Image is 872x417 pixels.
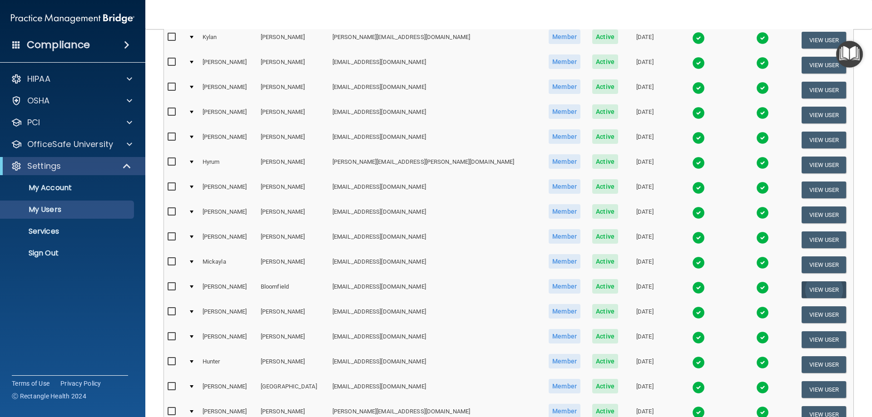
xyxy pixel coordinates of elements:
img: tick.e7d51cea.svg [692,32,705,44]
span: Active [592,79,618,94]
span: Active [592,104,618,119]
span: Member [549,79,580,94]
td: [DATE] [624,128,666,152]
span: Active [592,229,618,244]
a: HIPAA [11,74,132,84]
td: [PERSON_NAME] [199,202,257,227]
a: PCI [11,117,132,128]
td: [DATE] [624,327,666,352]
span: Active [592,179,618,194]
td: [PERSON_NAME] [257,177,329,202]
span: Active [592,204,618,219]
td: [PERSON_NAME] [199,53,257,78]
span: Member [549,129,580,144]
img: tick.e7d51cea.svg [692,256,705,269]
td: [DATE] [624,277,666,302]
td: [DATE] [624,302,666,327]
span: Active [592,304,618,319]
img: tick.e7d51cea.svg [692,206,705,219]
button: View User [802,132,847,148]
td: [PERSON_NAME] [199,377,257,402]
span: Member [549,204,580,219]
td: [PERSON_NAME] [199,227,257,252]
td: [DATE] [624,252,666,277]
td: [EMAIL_ADDRESS][DOMAIN_NAME] [329,302,543,327]
img: tick.e7d51cea.svg [692,182,705,194]
button: View User [802,182,847,198]
img: tick.e7d51cea.svg [692,157,705,169]
button: View User [802,331,847,348]
span: Active [592,279,618,294]
td: [EMAIL_ADDRESS][DOMAIN_NAME] [329,78,543,103]
img: tick.e7d51cea.svg [692,231,705,244]
button: View User [802,381,847,398]
span: Member [549,254,580,269]
span: Member [549,54,580,69]
a: Privacy Policy [60,379,101,388]
a: Terms of Use [12,379,50,388]
td: [DATE] [624,352,666,377]
button: Open Resource Center [836,41,863,68]
td: [DATE] [624,28,666,53]
td: [DATE] [624,152,666,177]
span: Member [549,229,580,244]
span: Member [549,354,580,368]
td: [PERSON_NAME] [199,103,257,128]
td: Kylan [199,28,257,53]
td: [DATE] [624,202,666,227]
td: [PERSON_NAME] [199,177,257,202]
td: [PERSON_NAME] [257,252,329,277]
td: [PERSON_NAME] [199,302,257,327]
td: [EMAIL_ADDRESS][DOMAIN_NAME] [329,53,543,78]
span: Member [549,379,580,393]
td: Hyrum [199,152,257,177]
td: [PERSON_NAME] [257,302,329,327]
img: tick.e7d51cea.svg [756,206,769,219]
td: [PERSON_NAME] [257,227,329,252]
img: tick.e7d51cea.svg [692,107,705,119]
button: View User [802,107,847,123]
td: [PERSON_NAME] [257,352,329,377]
img: tick.e7d51cea.svg [756,32,769,44]
span: Ⓒ Rectangle Health 2024 [12,392,86,401]
td: [PERSON_NAME] [257,128,329,152]
img: tick.e7d51cea.svg [756,132,769,144]
p: PCI [27,117,40,128]
button: View User [802,82,847,98]
img: tick.e7d51cea.svg [692,306,705,319]
td: [DATE] [624,377,666,402]
td: [PERSON_NAME] [199,78,257,103]
p: My Account [6,183,130,192]
span: Active [592,154,618,169]
img: tick.e7d51cea.svg [756,157,769,169]
td: [EMAIL_ADDRESS][DOMAIN_NAME] [329,103,543,128]
span: Active [592,379,618,393]
span: Member [549,104,580,119]
button: View User [802,306,847,323]
a: Settings [11,161,132,172]
td: [DATE] [624,177,666,202]
td: [GEOGRAPHIC_DATA] [257,377,329,402]
td: [PERSON_NAME] [257,103,329,128]
td: [EMAIL_ADDRESS][DOMAIN_NAME] [329,227,543,252]
td: [PERSON_NAME][EMAIL_ADDRESS][PERSON_NAME][DOMAIN_NAME] [329,152,543,177]
p: Settings [27,161,61,172]
img: tick.e7d51cea.svg [756,306,769,319]
td: [PERSON_NAME] [257,152,329,177]
img: tick.e7d51cea.svg [756,381,769,394]
img: tick.e7d51cea.svg [756,107,769,119]
img: tick.e7d51cea.svg [692,281,705,294]
td: [PERSON_NAME] [199,277,257,302]
img: tick.e7d51cea.svg [756,356,769,369]
button: View User [802,57,847,74]
img: tick.e7d51cea.svg [756,331,769,344]
p: OSHA [27,95,50,106]
td: [EMAIL_ADDRESS][DOMAIN_NAME] [329,352,543,377]
img: tick.e7d51cea.svg [692,331,705,344]
td: [EMAIL_ADDRESS][DOMAIN_NAME] [329,128,543,152]
td: [PERSON_NAME] [257,28,329,53]
td: [EMAIL_ADDRESS][DOMAIN_NAME] [329,177,543,202]
span: Active [592,29,618,44]
img: tick.e7d51cea.svg [756,82,769,94]
p: My Users [6,205,130,214]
